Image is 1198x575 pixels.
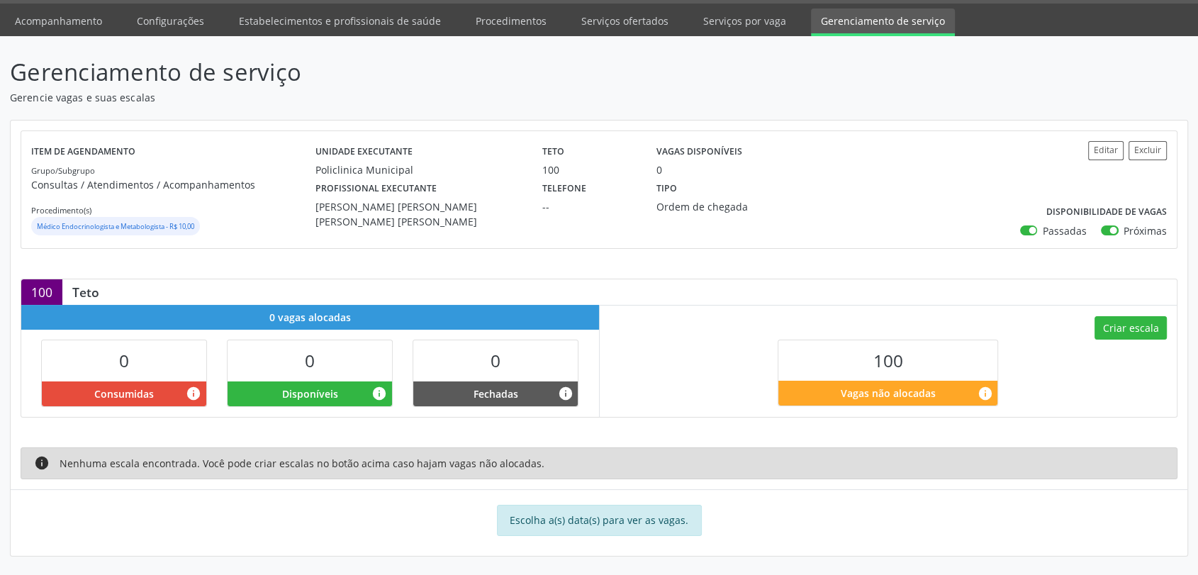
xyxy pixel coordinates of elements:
[557,386,573,401] i: Vagas alocadas e sem marcações associadas que tiveram sua disponibilidade fechada
[10,90,834,105] p: Gerencie vagas e suas escalas
[282,386,338,401] span: Disponíveis
[34,455,50,471] i: info
[371,386,387,401] i: Vagas alocadas e sem marcações associadas
[31,141,135,163] label: Item de agendamento
[127,9,214,33] a: Configurações
[811,9,955,36] a: Gerenciamento de serviço
[10,55,834,90] p: Gerenciamento de serviço
[21,447,1177,479] div: Nenhuma escala encontrada. Você pode criar escalas no botão acima caso hajam vagas não alocadas.
[5,9,112,33] a: Acompanhamento
[1042,223,1086,238] label: Passadas
[1095,316,1167,340] button: Criar escala
[94,386,154,401] span: Consumidas
[186,386,201,401] i: Vagas alocadas que possuem marcações associadas
[571,9,678,33] a: Serviços ofertados
[315,177,437,199] label: Profissional executante
[1129,141,1167,160] button: Excluir
[315,162,523,177] div: Policlinica Municipal
[31,177,315,192] p: Consultas / Atendimentos / Acompanhamentos
[315,141,413,163] label: Unidade executante
[491,349,500,372] span: 0
[305,349,315,372] span: 0
[21,305,599,330] div: 0 vagas alocadas
[21,279,62,305] div: 100
[497,505,702,536] div: Escolha a(s) data(s) para ver as vagas.
[693,9,796,33] a: Serviços por vaga
[873,349,903,372] span: 100
[542,141,564,163] label: Teto
[841,386,936,401] span: Vagas não alocadas
[62,284,109,300] div: Teto
[37,222,194,231] small: Médico Endocrinologista e Metabologista - R$ 10,00
[31,205,91,216] small: Procedimento(s)
[977,386,992,401] i: Quantidade de vagas restantes do teto de vagas
[656,162,662,177] div: 0
[656,199,807,214] div: Ordem de chegada
[229,9,451,33] a: Estabelecimentos e profissionais de saúde
[31,165,95,176] small: Grupo/Subgrupo
[1088,141,1124,160] button: Editar
[656,177,677,199] label: Tipo
[466,9,556,33] a: Procedimentos
[119,349,129,372] span: 0
[542,199,636,214] div: --
[542,162,636,177] div: 100
[1124,223,1167,238] label: Próximas
[656,141,742,163] label: Vagas disponíveis
[315,199,523,229] div: [PERSON_NAME] [PERSON_NAME] [PERSON_NAME] [PERSON_NAME]
[1046,201,1167,223] label: Disponibilidade de vagas
[542,177,586,199] label: Telefone
[474,386,518,401] span: Fechadas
